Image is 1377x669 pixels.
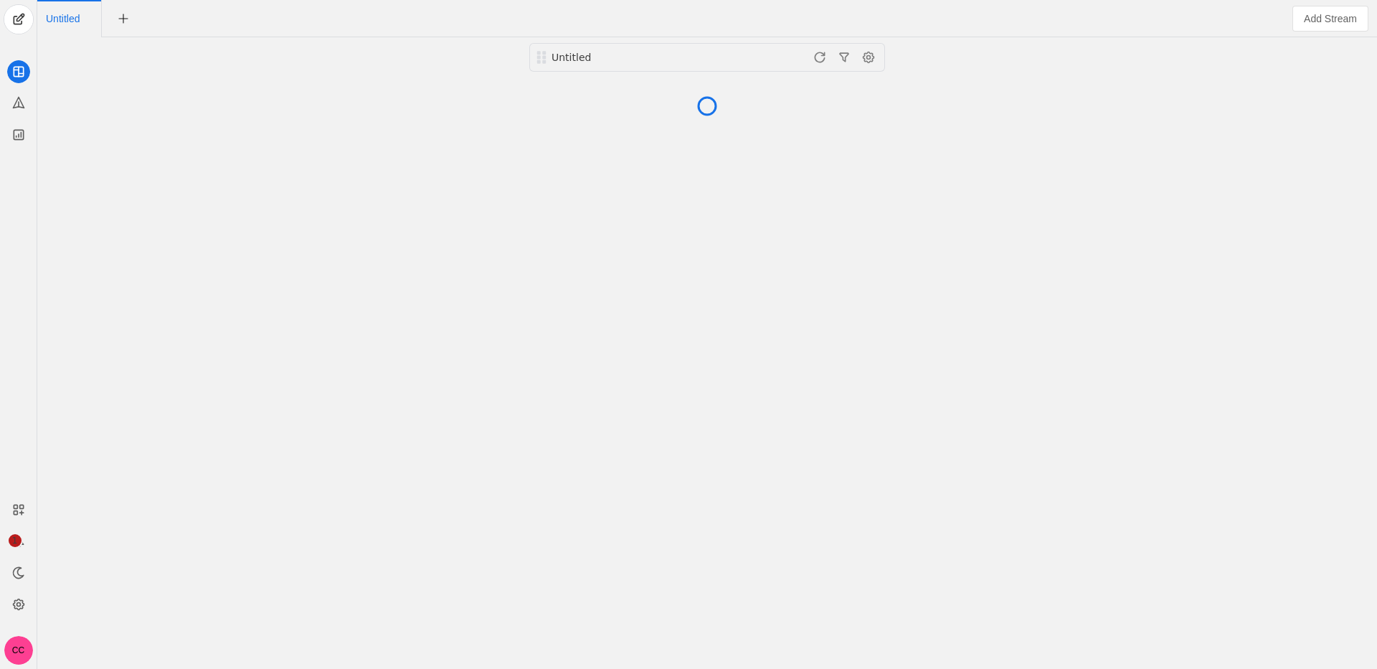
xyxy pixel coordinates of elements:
button: CC [4,636,33,665]
button: Add Stream [1292,6,1368,32]
app-icon-button: New Tab [110,12,136,24]
span: 1 [9,534,22,547]
span: Add Stream [1304,11,1357,26]
div: Untitled [552,50,722,65]
span: Click to edit name [46,14,80,24]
